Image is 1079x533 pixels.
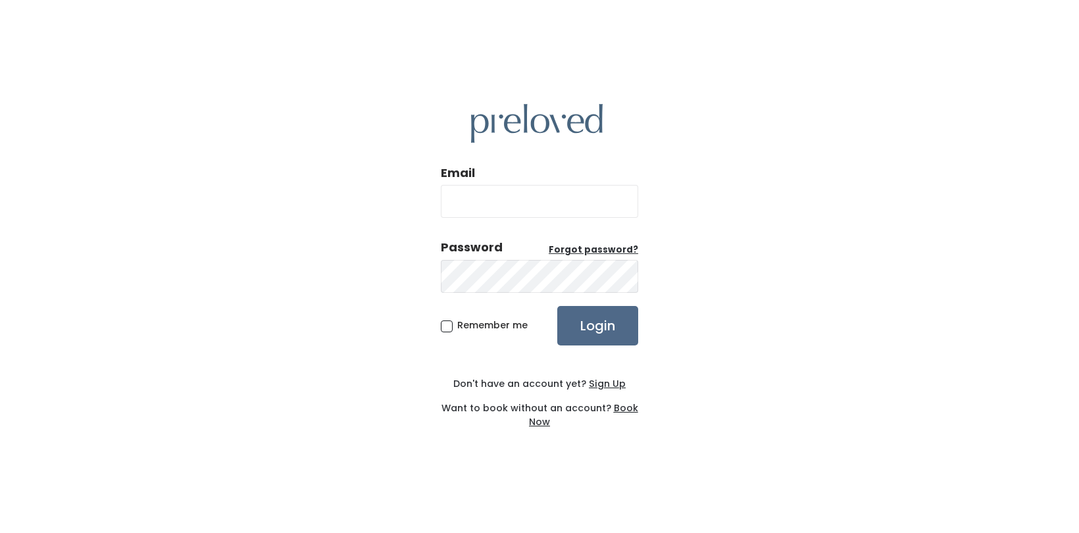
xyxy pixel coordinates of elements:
[549,243,638,256] u: Forgot password?
[441,239,503,256] div: Password
[471,104,603,143] img: preloved logo
[441,391,638,429] div: Want to book without an account?
[529,401,638,428] a: Book Now
[441,377,638,391] div: Don't have an account yet?
[549,243,638,257] a: Forgot password?
[441,165,475,182] label: Email
[589,377,626,390] u: Sign Up
[457,318,528,332] span: Remember me
[586,377,626,390] a: Sign Up
[557,306,638,345] input: Login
